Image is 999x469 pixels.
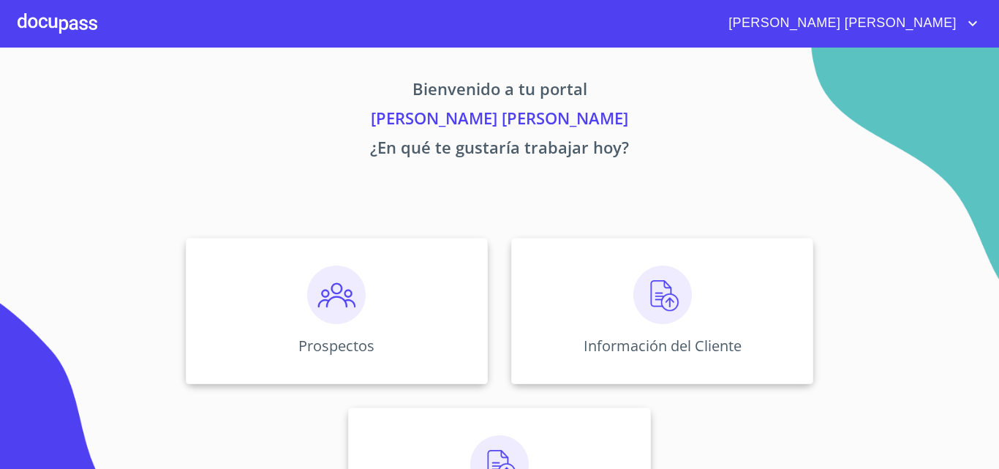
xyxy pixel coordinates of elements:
p: Prospectos [298,336,374,356]
img: prospectos.png [307,266,366,324]
p: Información del Cliente [584,336,742,356]
p: Bienvenido a tu portal [49,77,950,106]
p: [PERSON_NAME] [PERSON_NAME] [49,106,950,135]
span: [PERSON_NAME] [PERSON_NAME] [717,12,964,35]
img: carga.png [633,266,692,324]
p: ¿En qué te gustaría trabajar hoy? [49,135,950,165]
button: account of current user [717,12,981,35]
